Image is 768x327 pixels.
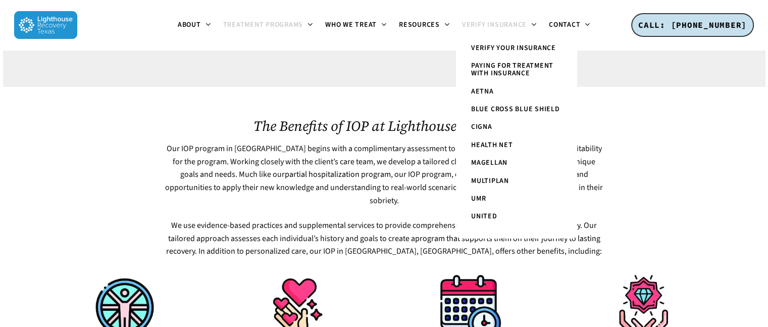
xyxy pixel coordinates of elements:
[466,172,567,190] a: Multiplan
[471,122,492,132] span: Cigna
[466,190,567,208] a: UMR
[172,21,217,29] a: About
[471,86,494,97] span: Aetna
[466,118,567,136] a: Cigna
[471,104,560,114] span: Blue Cross Blue Shield
[399,20,440,30] span: Resources
[471,158,507,168] span: Magellan
[462,20,527,30] span: Verify Insurance
[466,154,567,172] a: Magellan
[471,211,497,221] span: United
[319,21,393,29] a: Who We Treat
[223,20,303,30] span: Treatment Programs
[638,20,747,30] span: CALL: [PHONE_NUMBER]
[164,219,604,258] p: We use evidence-based practices and supplemental services to provide comprehensive . Our tailored...
[631,13,754,37] a: CALL: [PHONE_NUMBER]
[164,143,604,219] p: Our IOP program in [GEOGRAPHIC_DATA] begins with a complimentary assessment to determine the clie...
[471,176,509,186] span: Multiplan
[393,21,456,29] a: Resources
[471,140,513,150] span: Health Net
[325,20,377,30] span: Who We Treat
[284,169,390,180] a: partial hospitalization program
[471,61,553,78] span: Paying for Treatment with Insurance
[466,83,567,101] a: Aetna
[471,43,556,53] span: Verify Your Insurance
[466,208,567,225] a: United
[471,194,486,204] span: UMR
[543,21,596,29] a: Contact
[466,57,567,83] a: Paying for Treatment with Insurance
[466,39,567,57] a: Verify Your Insurance
[164,118,604,134] h2: The Benefits of IOP at Lighthouse Recovery
[217,21,320,29] a: Treatment Programs
[549,20,580,30] span: Contact
[466,136,567,154] a: Health Net
[456,21,543,29] a: Verify Insurance
[178,20,201,30] span: About
[466,101,567,118] a: Blue Cross Blue Shield
[14,11,77,39] img: Lighthouse Recovery Texas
